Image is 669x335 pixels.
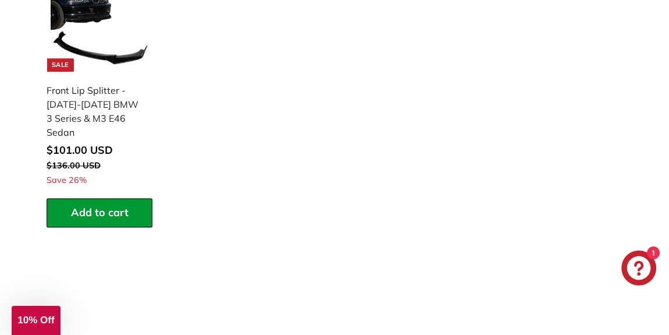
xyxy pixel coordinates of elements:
span: $136.00 USD [47,160,101,171]
span: Save 26% [47,174,87,187]
span: 10% Off [17,315,54,326]
span: $101.00 USD [47,143,113,157]
inbox-online-store-chat: Shopify online store chat [618,251,660,288]
button: Add to cart [47,198,152,227]
div: Front Lip Splitter - [DATE]-[DATE] BMW 3 Series & M3 E46 Sedan [47,83,141,139]
span: Add to cart [71,206,129,219]
div: 10% Off [12,306,61,335]
div: Sale [47,58,74,72]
